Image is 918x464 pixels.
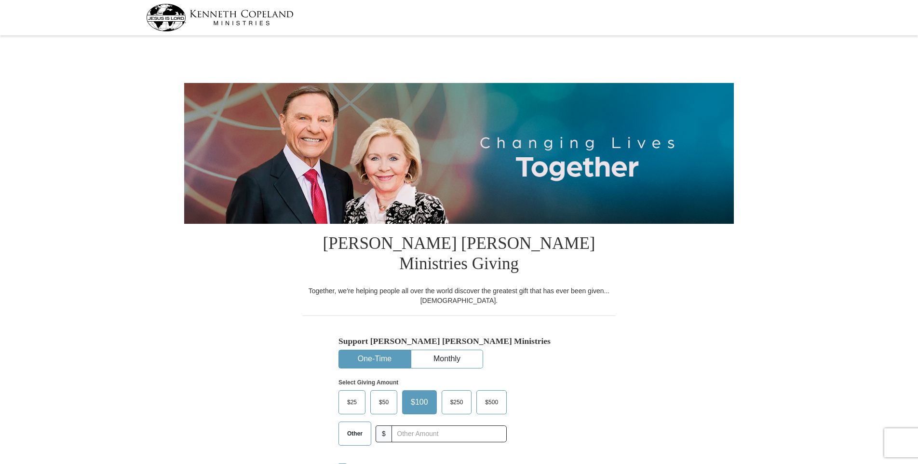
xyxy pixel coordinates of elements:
[342,395,362,409] span: $25
[338,379,398,386] strong: Select Giving Amount
[411,350,483,368] button: Monthly
[302,286,616,305] div: Together, we're helping people all over the world discover the greatest gift that has ever been g...
[374,395,393,409] span: $50
[406,395,433,409] span: $100
[376,425,392,442] span: $
[342,426,367,441] span: Other
[391,425,507,442] input: Other Amount
[445,395,468,409] span: $250
[480,395,503,409] span: $500
[302,224,616,286] h1: [PERSON_NAME] [PERSON_NAME] Ministries Giving
[339,350,410,368] button: One-Time
[146,4,294,31] img: kcm-header-logo.svg
[338,336,580,346] h5: Support [PERSON_NAME] [PERSON_NAME] Ministries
